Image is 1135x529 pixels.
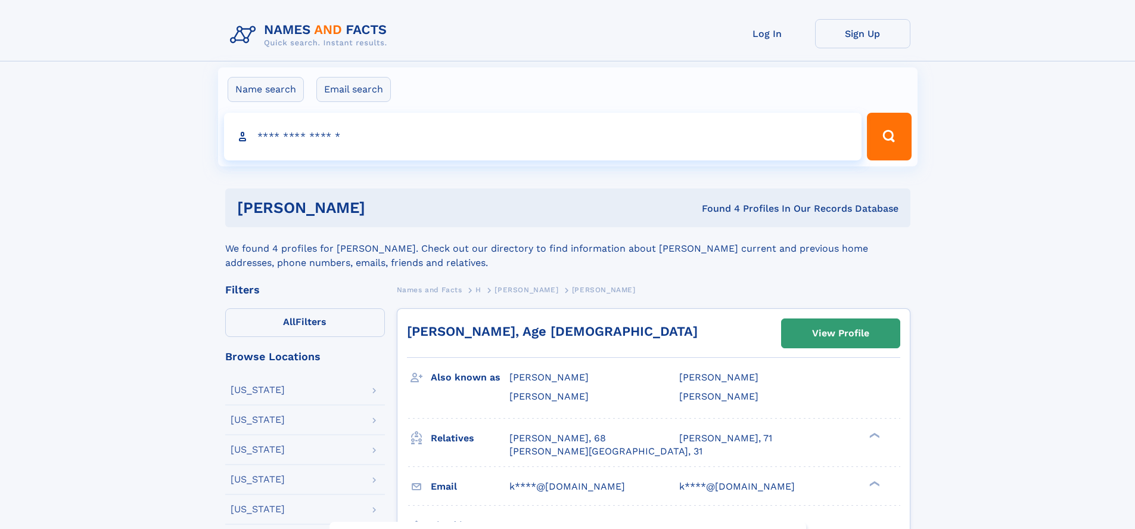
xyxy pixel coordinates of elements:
[316,77,391,102] label: Email search
[679,372,758,383] span: [PERSON_NAME]
[231,475,285,484] div: [US_STATE]
[225,284,385,295] div: Filters
[867,113,911,160] button: Search Button
[679,432,772,445] a: [PERSON_NAME], 71
[431,428,509,448] h3: Relatives
[475,282,481,297] a: H
[231,385,285,395] div: [US_STATE]
[283,316,296,327] span: All
[431,477,509,497] h3: Email
[228,77,304,102] label: Name search
[509,391,589,402] span: [PERSON_NAME]
[431,367,509,388] h3: Also known as
[782,319,900,348] a: View Profile
[495,282,558,297] a: [PERSON_NAME]
[509,432,606,445] a: [PERSON_NAME], 68
[237,200,534,215] h1: [PERSON_NAME]
[495,286,558,294] span: [PERSON_NAME]
[225,227,910,270] div: We found 4 profiles for [PERSON_NAME]. Check out our directory to find information about [PERSON_...
[231,505,285,514] div: [US_STATE]
[225,351,385,362] div: Browse Locations
[720,19,815,48] a: Log In
[475,286,481,294] span: H
[572,286,636,294] span: [PERSON_NAME]
[815,19,910,48] a: Sign Up
[679,391,758,402] span: [PERSON_NAME]
[231,415,285,425] div: [US_STATE]
[231,445,285,454] div: [US_STATE]
[866,479,881,487] div: ❯
[407,324,698,339] a: [PERSON_NAME], Age [DEMOGRAPHIC_DATA]
[397,282,462,297] a: Names and Facts
[509,445,702,458] a: [PERSON_NAME][GEOGRAPHIC_DATA], 31
[225,19,397,51] img: Logo Names and Facts
[225,308,385,337] label: Filters
[866,431,881,439] div: ❯
[509,372,589,383] span: [PERSON_NAME]
[812,320,869,347] div: View Profile
[224,113,862,160] input: search input
[533,202,898,215] div: Found 4 Profiles In Our Records Database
